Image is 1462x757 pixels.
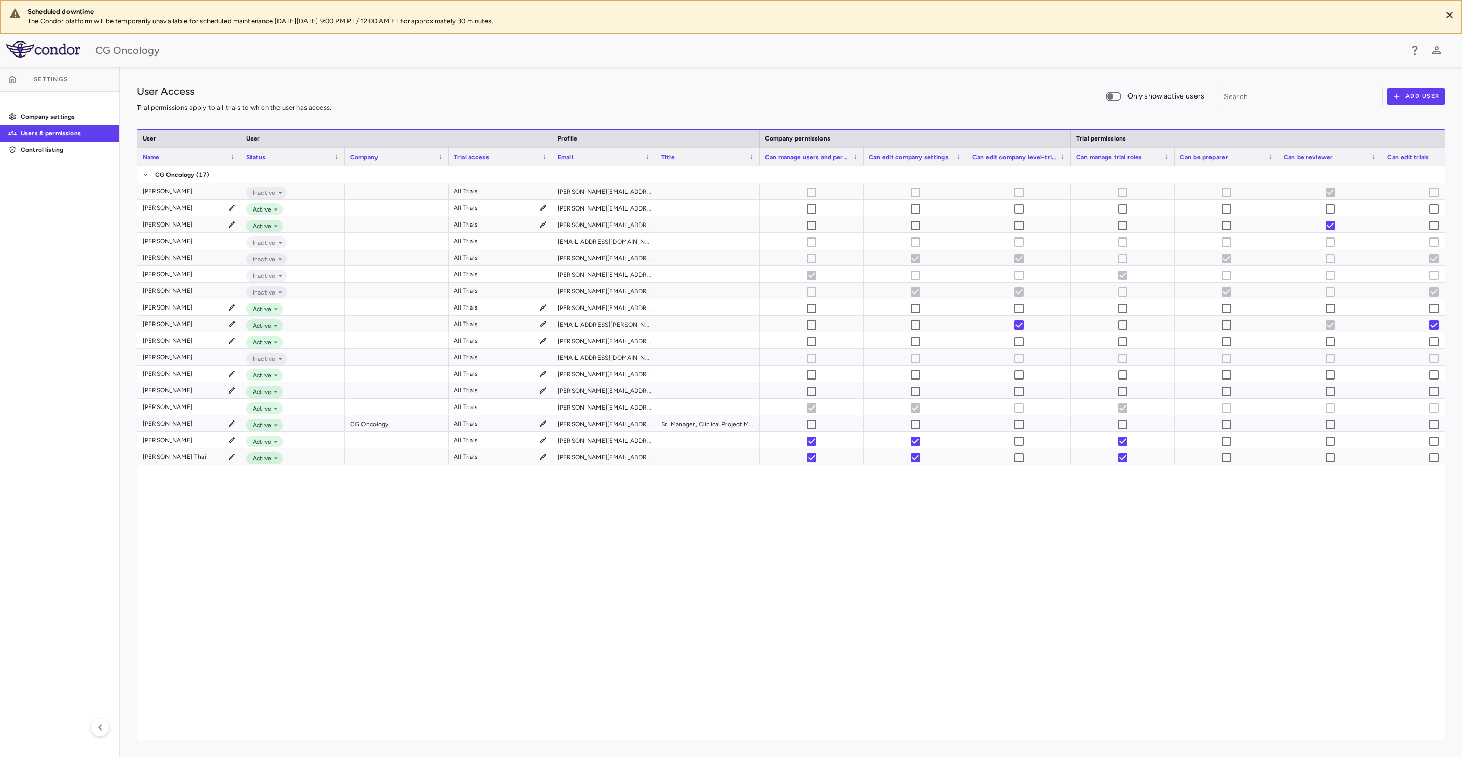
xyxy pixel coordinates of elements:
[27,17,1433,26] p: The Condor platform will be temporarily unavailable for scheduled maintenance [DATE][DATE] 9:00 P...
[350,153,378,161] span: Company
[248,387,271,397] span: Active
[904,281,926,303] span: User is inactive
[21,112,111,121] p: Company settings
[143,332,192,349] div: [PERSON_NAME]
[558,153,573,161] span: Email
[552,233,656,249] div: [EMAIL_ADDRESS][DOMAIN_NAME]
[137,83,194,99] h1: User Access
[552,183,656,199] div: [PERSON_NAME][EMAIL_ADDRESS][PERSON_NAME][DOMAIN_NAME]
[904,181,926,203] span: User is inactive
[1216,347,1237,369] span: User is inactive
[552,249,656,265] div: [PERSON_NAME][EMAIL_ADDRESS][PERSON_NAME][DOMAIN_NAME]
[454,183,478,200] div: All Trials
[801,248,823,270] span: User is inactive
[345,415,449,431] div: CG Oncology
[1112,181,1134,203] span: User is inactive
[1216,231,1237,253] span: User is inactive
[801,231,823,253] span: User is inactive
[155,166,195,183] span: CG Oncology
[552,448,656,465] div: [PERSON_NAME][EMAIL_ADDRESS][DOMAIN_NAME]
[552,200,656,216] div: [PERSON_NAME][EMAIL_ADDRESS][PERSON_NAME][DOMAIN_NAME]
[454,153,489,161] span: Trial access
[454,216,478,233] div: All Trials
[248,288,275,297] span: Inactive
[1319,397,1341,419] span: Cannot update permissions for current user
[1112,347,1134,369] span: User is inactive
[904,264,926,286] span: User is inactive
[143,382,192,399] div: [PERSON_NAME]
[1319,248,1341,270] span: User is inactive
[143,415,192,432] div: [PERSON_NAME]
[248,205,271,214] span: Active
[1112,281,1134,303] span: User is inactive
[143,349,192,366] div: [PERSON_NAME]
[6,41,80,58] img: logo-full-SnFGN8VE.png
[1008,248,1030,270] span: User is inactive
[904,347,926,369] span: User is inactive
[904,397,926,419] span: Cannot update permissions for current user
[248,420,271,430] span: Active
[248,338,271,347] span: Active
[1423,231,1445,253] span: User is inactive
[248,255,275,264] span: Inactive
[454,432,478,448] div: All Trials
[552,399,656,415] div: [PERSON_NAME][EMAIL_ADDRESS][PERSON_NAME][DOMAIN_NAME]
[143,216,192,233] div: [PERSON_NAME]
[454,399,478,415] div: All Trials
[248,188,275,198] span: Inactive
[1216,248,1237,270] span: User is inactive
[143,233,192,249] div: [PERSON_NAME]
[143,249,192,266] div: [PERSON_NAME]
[1423,264,1445,286] span: User is inactive
[1423,181,1445,203] span: User is inactive
[1319,347,1341,369] span: User is inactive
[765,135,830,142] span: Company permissions
[1076,153,1142,161] span: Can manage trial roles
[801,281,823,303] span: User is inactive
[143,200,192,216] div: [PERSON_NAME]
[143,183,192,200] div: [PERSON_NAME]
[1112,248,1134,270] span: User is inactive
[552,266,656,282] div: [PERSON_NAME][EMAIL_ADDRESS][DOMAIN_NAME]
[454,332,478,349] div: All Trials
[454,233,478,249] div: All Trials
[248,221,271,231] span: Active
[972,153,1056,161] span: Can edit company level-trial info
[801,397,823,419] span: Cannot update permissions for current user
[143,153,160,161] span: Name
[1008,397,1030,419] span: Cannot update permissions for current user
[1008,231,1030,253] span: User is inactive
[454,349,478,366] div: All Trials
[765,153,849,161] span: Can manage users and permissions
[454,316,478,332] div: All Trials
[558,135,577,142] span: Profile
[143,266,192,283] div: [PERSON_NAME]
[552,316,656,332] div: [EMAIL_ADDRESS][PERSON_NAME][DOMAIN_NAME]
[143,366,192,382] div: [PERSON_NAME]
[143,432,192,448] div: [PERSON_NAME]
[801,347,823,369] span: User is inactive
[454,299,478,316] div: All Trials
[1423,397,1445,419] span: Cannot update permissions for current user
[21,145,111,155] p: Control listing
[454,283,478,299] div: All Trials
[454,200,478,216] div: All Trials
[552,415,656,431] div: [PERSON_NAME][EMAIL_ADDRESS][PERSON_NAME][DOMAIN_NAME]
[143,448,206,465] div: [PERSON_NAME] Thai
[454,448,478,465] div: All Trials
[1442,7,1457,23] button: Close
[1112,397,1134,419] span: Cannot update permissions for current user
[656,415,760,431] div: Sr. Manager, Clinical Project Management
[248,238,275,247] span: Inactive
[248,354,275,363] span: Inactive
[1216,397,1237,419] span: Cannot update permissions for current user
[1387,153,1429,161] span: Can edit trials
[552,432,656,448] div: [PERSON_NAME][EMAIL_ADDRESS][PERSON_NAME][DOMAIN_NAME]
[248,304,271,314] span: Active
[904,231,926,253] span: User is inactive
[454,266,478,283] div: All Trials
[801,264,823,286] span: User is inactive
[1127,91,1204,102] span: Only show active users
[1319,314,1341,336] span: User is the assigned reviewer on BOND-003, CORE-008, CRETO-EAP, PIVOT-006
[143,135,157,142] span: User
